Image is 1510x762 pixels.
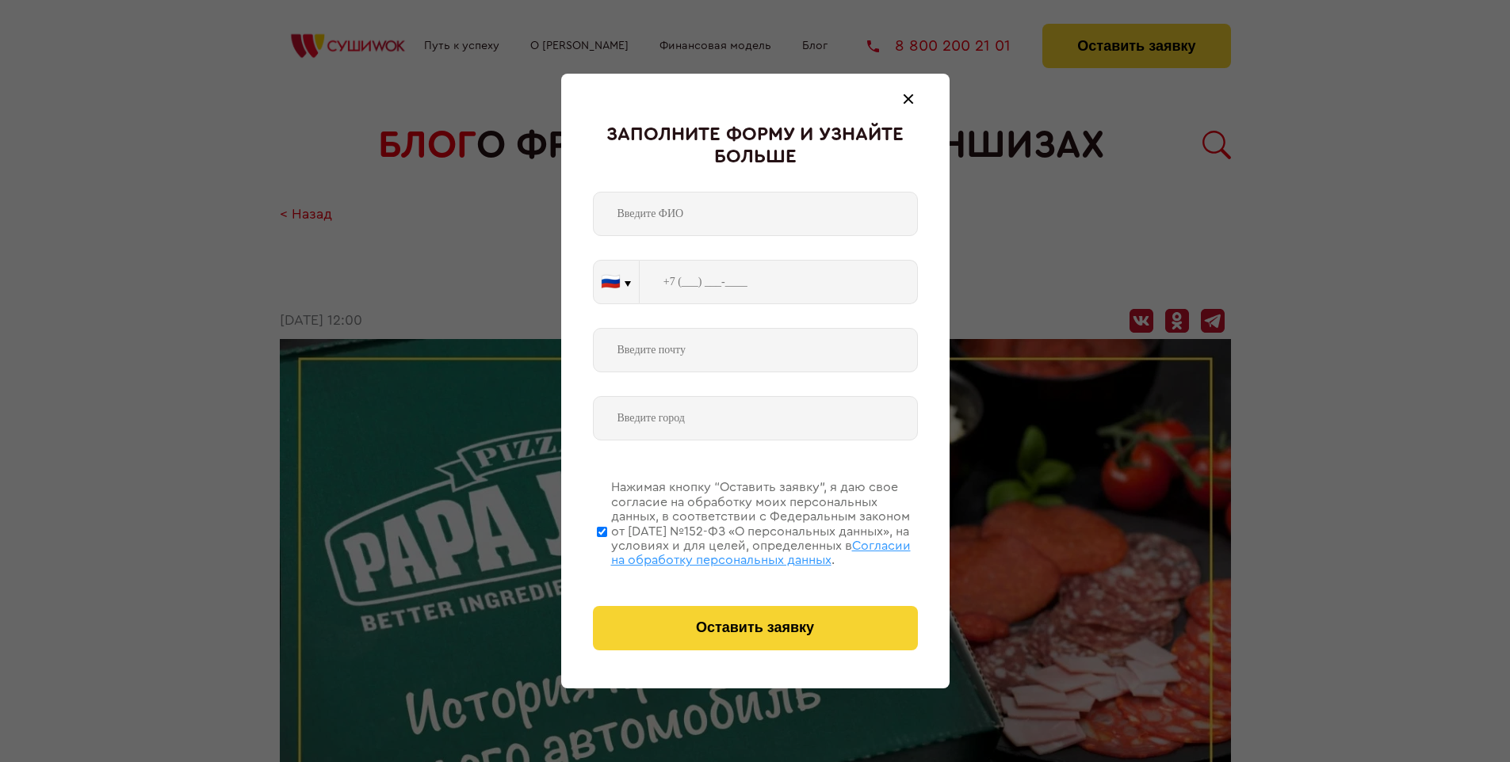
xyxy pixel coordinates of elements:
[640,260,918,304] input: +7 (___) ___-____
[593,124,918,168] div: Заполните форму и узнайте больше
[611,480,918,567] div: Нажимая кнопку “Оставить заявку”, я даю свое согласие на обработку моих персональных данных, в со...
[594,261,639,303] button: 🇷🇺
[593,192,918,236] input: Введите ФИО
[593,328,918,372] input: Введите почту
[593,606,918,650] button: Оставить заявку
[611,539,911,566] span: Согласии на обработку персональных данных
[593,396,918,440] input: Введите город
